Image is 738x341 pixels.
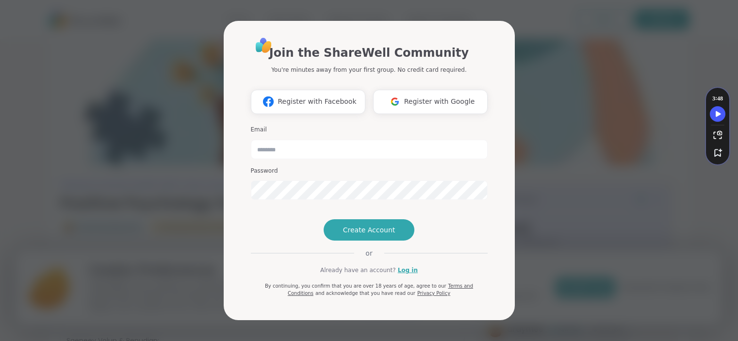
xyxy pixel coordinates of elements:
span: By continuing, you confirm that you are over 18 years of age, agree to our [265,283,446,289]
a: Log in [398,266,418,275]
span: and acknowledge that you have read our [315,291,415,296]
span: or [354,248,384,258]
p: You're minutes away from your first group. No credit card required. [271,65,466,74]
h1: Join the ShareWell Community [269,44,469,62]
span: Register with Google [404,97,475,107]
a: Privacy Policy [417,291,450,296]
button: Create Account [324,219,415,241]
h3: Password [251,167,488,175]
img: ShareWell Logomark [386,93,404,111]
h3: Email [251,126,488,134]
button: Register with Google [373,90,488,114]
span: Register with Facebook [278,97,356,107]
span: Create Account [343,225,395,235]
img: ShareWell Logo [253,34,275,56]
button: Register with Facebook [251,90,365,114]
span: Already have an account? [320,266,396,275]
img: ShareWell Logomark [259,93,278,111]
